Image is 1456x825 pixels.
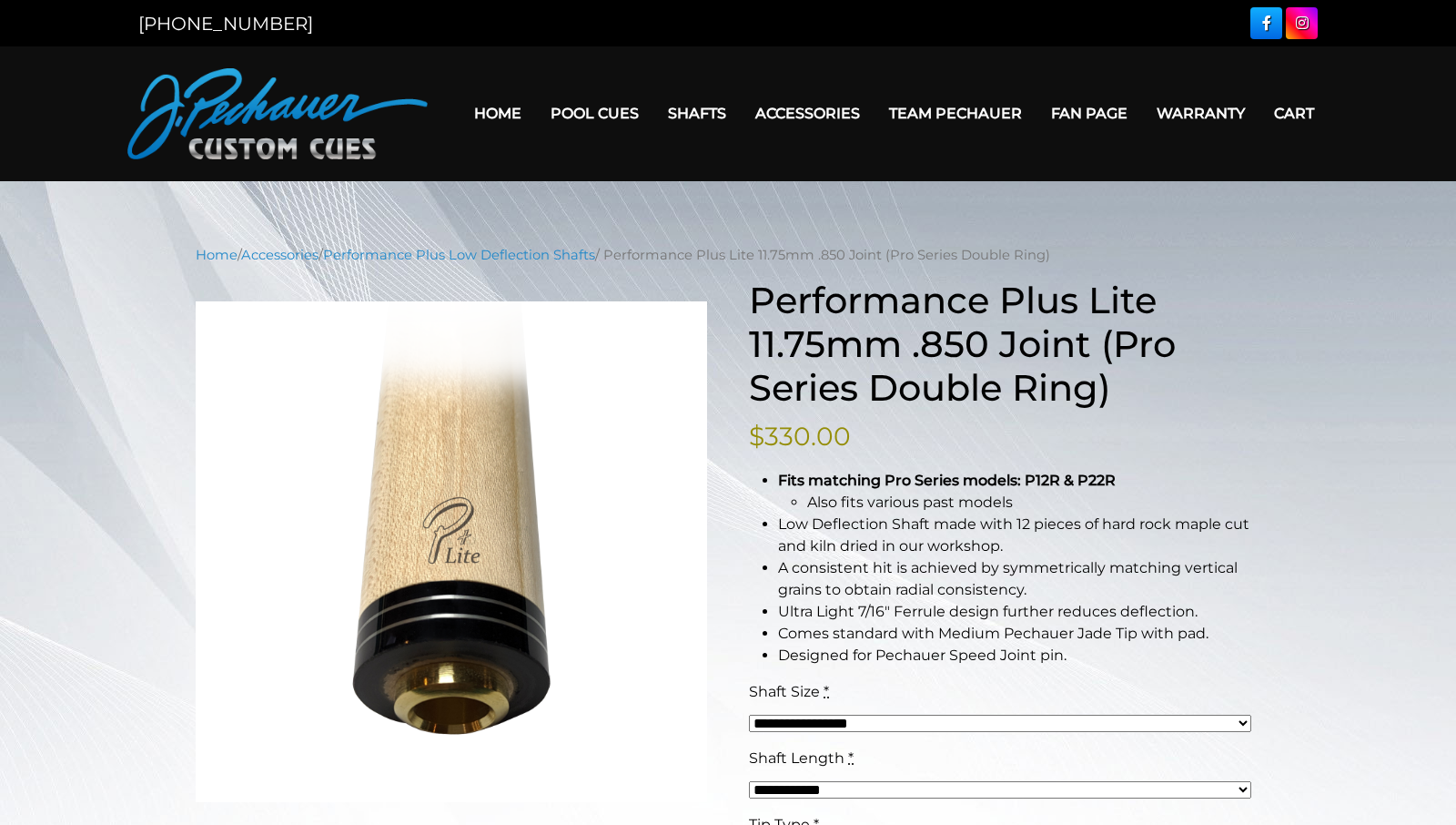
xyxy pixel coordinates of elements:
[749,421,764,452] span: $
[196,247,238,263] a: Home
[778,557,1260,601] li: A consistent hit is achieved by symmetrically matching vertical grains to obtain radial consistency.
[749,421,851,452] bdi: 330.00
[741,90,875,137] a: Accessories
[778,472,1116,489] strong: Fits matching Pro Series models: P12R & P22R
[1036,90,1142,137] a: Fan Page
[536,90,653,137] a: Pool Cues
[460,90,536,137] a: Home
[749,749,844,767] span: Shaft Length
[241,247,318,263] a: Accessories
[127,68,428,159] img: Pechauer Custom Cues
[778,645,1260,667] li: Designed for Pechauer Speed Joint pin.
[1259,90,1329,137] a: Cart
[196,301,707,802] img: dr-lite.png
[138,13,313,35] a: [PHONE_NUMBER]
[196,245,1260,265] nav: Breadcrumb
[807,492,1260,514] li: Also fits various past models
[653,90,741,137] a: Shafts
[1142,90,1259,137] a: Warranty
[778,514,1260,557] li: Low Deflection Shaft made with 12 pieces of hard rock maple cut and kiln dried in our workshop.
[778,623,1260,645] li: Comes standard with Medium Pechauer Jade Tip with pad.
[875,90,1036,137] a: Team Pechauer
[824,683,829,700] abbr: required
[749,683,820,700] span: Shaft Size
[749,279,1260,410] h1: Performance Plus Lite 11.75mm .850 Joint (Pro Series Double Ring)
[323,247,595,263] a: Performance Plus Low Deflection Shafts
[778,601,1260,623] li: Ultra Light 7/16″ Ferrule design further reduces deflection.
[848,749,854,767] abbr: required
